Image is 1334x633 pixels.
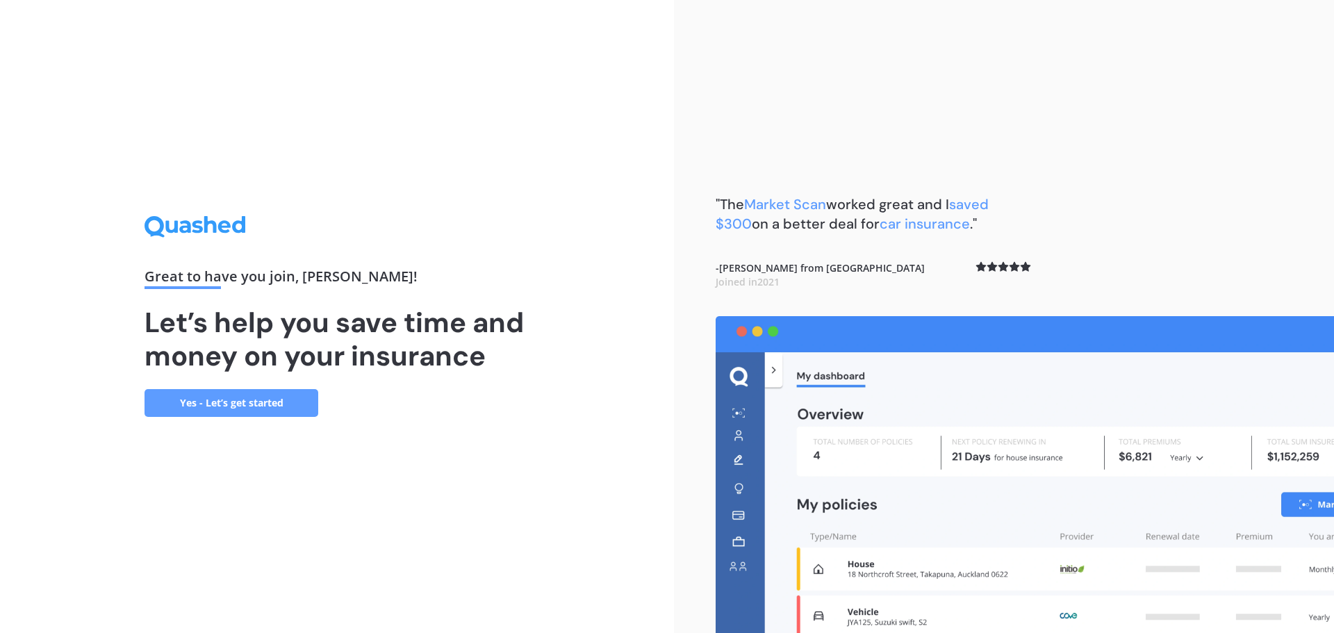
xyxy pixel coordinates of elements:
[716,275,780,288] span: Joined in 2021
[716,195,989,233] b: "The worked great and I on a better deal for ."
[145,270,529,289] div: Great to have you join , [PERSON_NAME] !
[145,306,529,372] h1: Let’s help you save time and money on your insurance
[744,195,826,213] span: Market Scan
[716,316,1334,633] img: dashboard.webp
[716,195,989,233] span: saved $300
[880,215,970,233] span: car insurance
[145,389,318,417] a: Yes - Let’s get started
[716,261,925,288] b: - [PERSON_NAME] from [GEOGRAPHIC_DATA]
